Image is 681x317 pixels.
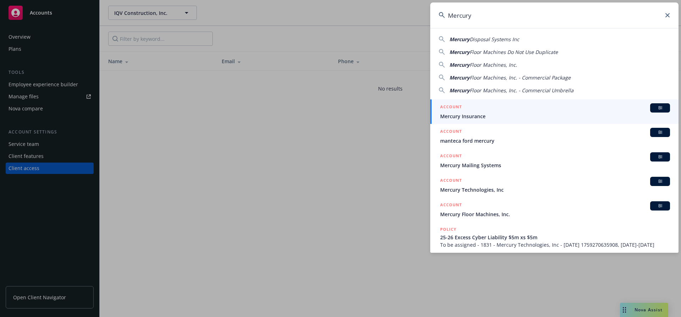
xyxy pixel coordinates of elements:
span: Mercury Technologies, Inc [440,186,670,193]
span: manteca ford mercury [440,137,670,144]
span: BI [653,105,667,111]
span: Mercury [449,36,470,43]
h5: ACCOUNT [440,128,462,136]
h5: ACCOUNT [440,103,462,112]
span: Mercury Floor Machines, Inc. [440,211,670,218]
span: To be assigned - 1831 - Mercury Technologies, Inc - [DATE] 1759270635908, [DATE]-[DATE] [440,241,670,248]
h5: ACCOUNT [440,177,462,185]
span: BI [653,178,667,185]
a: ACCOUNTBIMercury Insurance [430,99,679,124]
h5: POLICY [440,226,456,233]
a: ACCOUNTBIMercury Mailing Systems [430,148,679,173]
span: Disposal Systems Inc [470,36,519,43]
span: Mercury Mailing Systems [440,162,670,169]
input: Search... [430,2,679,28]
h5: ACCOUNT [440,152,462,161]
span: Mercury [449,49,470,55]
span: BI [653,154,667,160]
span: BI [653,129,667,136]
a: ACCOUNTBIMercury Technologies, Inc [430,173,679,197]
a: POLICY25-26 Excess Cyber Liability $5m xs $5mTo be assigned - 1831 - Mercury Technologies, Inc - ... [430,222,679,252]
span: Mercury [449,74,470,81]
a: ACCOUNTBIMercury Floor Machines, Inc. [430,197,679,222]
span: Floor Machines, Inc. - Commercial Umbrella [470,87,574,94]
a: ACCOUNTBImanteca ford mercury [430,124,679,148]
h5: ACCOUNT [440,201,462,210]
span: Floor Machines Do Not Use Duplicate [470,49,558,55]
span: Floor Machines, Inc. [470,61,517,68]
span: BI [653,203,667,209]
span: 25-26 Excess Cyber Liability $5m xs $5m [440,234,670,241]
span: Floor Machines, Inc. - Commercial Package [470,74,571,81]
span: Mercury [449,87,470,94]
span: Mercury Insurance [440,113,670,120]
span: Mercury [449,61,470,68]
